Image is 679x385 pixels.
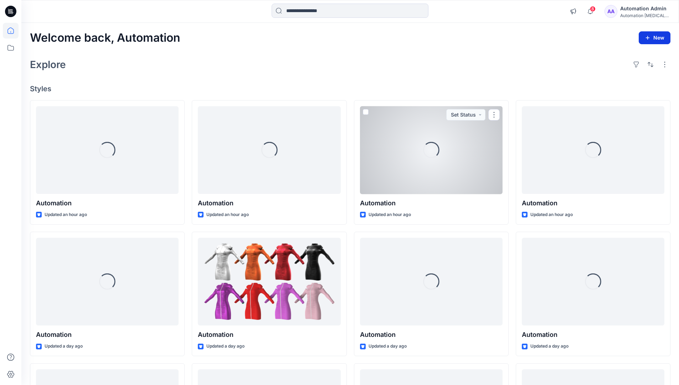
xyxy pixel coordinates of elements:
p: Automation [198,330,340,340]
p: Updated an hour ago [206,211,249,219]
p: Updated a day ago [206,343,245,350]
div: Automation [MEDICAL_DATA]... [620,13,670,18]
p: Automation [360,198,503,208]
p: Automation [522,330,664,340]
p: Automation [360,330,503,340]
div: AA [605,5,617,18]
div: Automation Admin [620,4,670,13]
p: Updated an hour ago [530,211,573,219]
h2: Explore [30,59,66,70]
a: Automation [198,238,340,326]
p: Automation [198,198,340,208]
button: New [639,31,670,44]
span: 8 [590,6,596,12]
p: Automation [522,198,664,208]
h4: Styles [30,84,670,93]
p: Updated an hour ago [45,211,87,219]
p: Updated a day ago [45,343,83,350]
h2: Welcome back, Automation [30,31,180,45]
p: Automation [36,330,179,340]
p: Updated a day ago [530,343,569,350]
p: Updated an hour ago [369,211,411,219]
p: Updated a day ago [369,343,407,350]
p: Automation [36,198,179,208]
